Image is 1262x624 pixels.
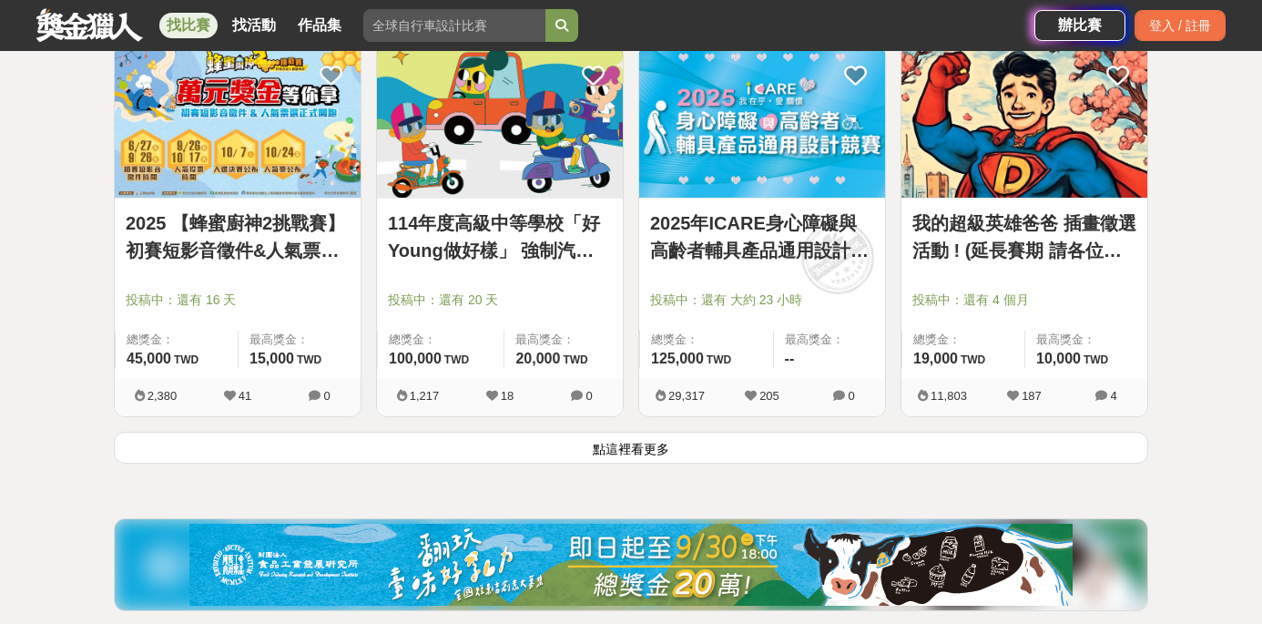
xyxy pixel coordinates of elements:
[931,389,967,403] span: 11,803
[297,353,321,366] span: TWD
[388,291,612,310] span: 投稿中：還有 20 天
[650,291,874,310] span: 投稿中：還有 大約 23 小時
[127,331,227,349] span: 總獎金：
[848,389,854,403] span: 0
[759,389,779,403] span: 205
[650,210,874,264] a: 2025年ICARE身心障礙與高齡者輔具產品通用設計競賽
[1036,331,1136,349] span: 最高獎金：
[127,351,171,366] span: 45,000
[651,351,704,366] span: 125,000
[785,351,795,366] span: --
[913,331,1013,349] span: 總獎金：
[323,389,330,403] span: 0
[1036,351,1081,366] span: 10,000
[501,389,514,403] span: 18
[563,353,587,366] span: TWD
[961,353,985,366] span: TWD
[913,351,958,366] span: 19,000
[115,46,361,198] img: Cover Image
[1022,389,1042,403] span: 187
[912,210,1136,264] a: 我的超級英雄爸爸 插畫徵選活動 ! (延長賽期 請各位踴躍參與)
[174,353,198,366] span: TWD
[1034,10,1125,41] a: 辦比賽
[189,524,1073,606] img: 0721bdb2-86f1-4b3e-8aa4-d67e5439bccf.jpg
[377,46,623,199] a: Cover Image
[389,331,493,349] span: 總獎金：
[639,46,885,198] img: Cover Image
[239,389,251,403] span: 41
[225,13,283,38] a: 找活動
[901,46,1147,198] img: Cover Image
[148,389,178,403] span: 2,380
[114,432,1148,464] button: 點這裡看更多
[126,291,350,310] span: 投稿中：還有 16 天
[639,46,885,199] a: Cover Image
[444,353,469,366] span: TWD
[1110,389,1116,403] span: 4
[410,389,440,403] span: 1,217
[388,210,612,264] a: 114年度高級中等學校「好Young做好樣」 強制汽車責任保險宣導短片徵選活動
[377,46,623,198] img: Cover Image
[249,351,294,366] span: 15,000
[126,210,350,264] a: 2025 【蜂蜜廚神2挑戰賽】初賽短影音徵件&人氣票選正式開跑！
[515,331,612,349] span: 最高獎金：
[585,389,592,403] span: 0
[363,9,545,42] input: 全球自行車設計比賽
[785,331,874,349] span: 最高獎金：
[249,331,350,349] span: 最高獎金：
[901,46,1147,199] a: Cover Image
[389,351,442,366] span: 100,000
[159,13,218,38] a: 找比賽
[115,46,361,199] a: Cover Image
[707,353,731,366] span: TWD
[651,331,762,349] span: 總獎金：
[912,291,1136,310] span: 投稿中：還有 4 個月
[515,351,560,366] span: 20,000
[290,13,349,38] a: 作品集
[1084,353,1108,366] span: TWD
[668,389,705,403] span: 29,317
[1135,10,1226,41] div: 登入 / 註冊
